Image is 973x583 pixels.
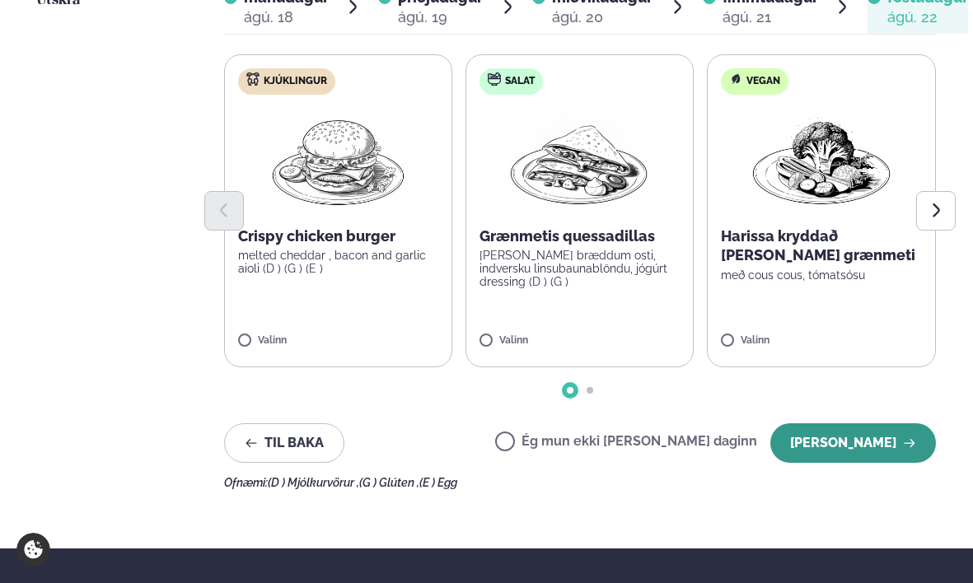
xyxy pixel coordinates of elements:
a: Cookie settings [16,533,50,567]
span: Salat [505,75,535,88]
div: ágú. 20 [552,7,653,27]
span: (D ) Mjólkurvörur , [268,476,359,489]
button: [PERSON_NAME] [770,423,936,463]
div: ágú. 18 [244,7,329,27]
p: Harissa kryddað [PERSON_NAME] grænmeti [721,226,921,266]
p: Crispy chicken burger [238,226,438,246]
span: Go to slide 2 [587,387,593,394]
button: Til baka [224,423,344,463]
p: Grænmetis quessadillas [479,226,680,246]
img: Hamburger.png [265,108,411,213]
p: melted cheddar , bacon and garlic aioli (D ) (G ) (E ) [238,249,438,275]
p: [PERSON_NAME] bræddum osti, indversku linsubaunablöndu, jógúrt dressing (D ) (G ) [479,249,680,288]
img: chicken.svg [246,72,260,86]
span: (G ) Glúten , [359,476,419,489]
span: Kjúklingur [264,75,327,88]
p: með cous cous, tómatsósu [721,268,921,282]
div: ágú. 21 [723,7,818,27]
div: ágú. 19 [398,7,483,27]
div: ágú. 22 [887,7,968,27]
img: salad.svg [488,72,501,86]
button: Next slide [916,191,956,231]
div: Ofnæmi: [224,476,937,489]
button: Previous slide [204,191,244,231]
img: Vegan.svg [729,72,742,86]
img: Vegan.png [749,108,894,213]
img: Quesadilla.png [508,108,653,213]
span: Go to slide 1 [567,387,573,394]
span: Vegan [746,75,780,88]
span: (E ) Egg [419,476,457,489]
